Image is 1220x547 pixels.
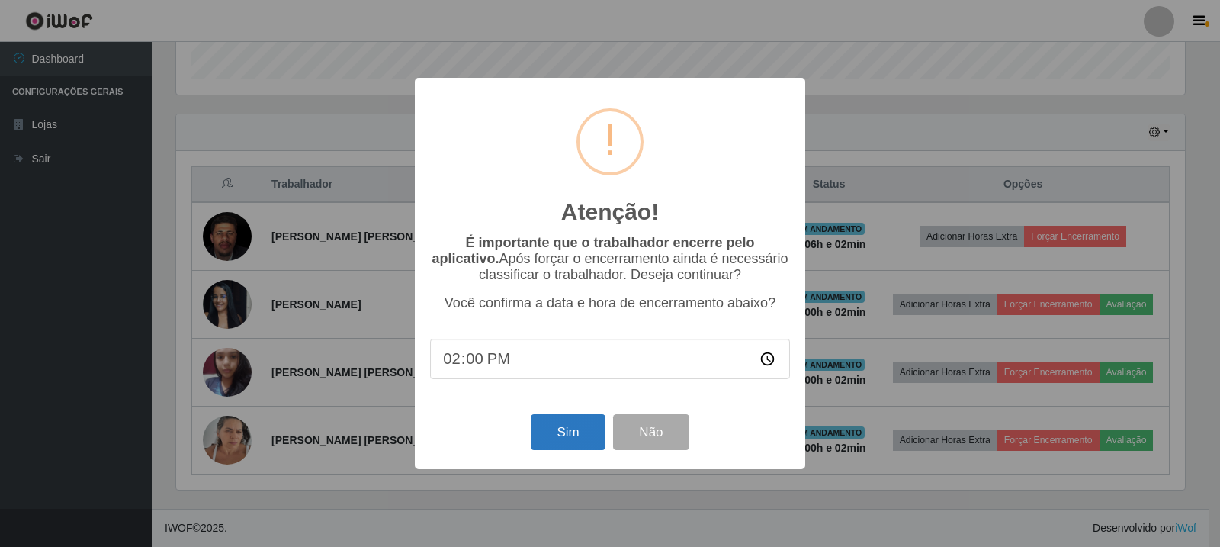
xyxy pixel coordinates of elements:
button: Sim [531,414,605,450]
p: Após forçar o encerramento ainda é necessário classificar o trabalhador. Deseja continuar? [430,235,790,283]
b: É importante que o trabalhador encerre pelo aplicativo. [432,235,754,266]
h2: Atenção! [561,198,659,226]
button: Não [613,414,689,450]
p: Você confirma a data e hora de encerramento abaixo? [430,295,790,311]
